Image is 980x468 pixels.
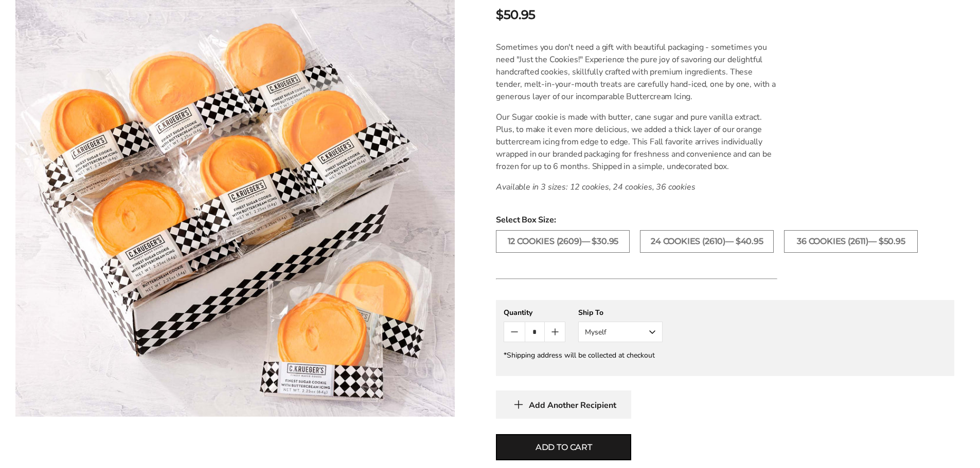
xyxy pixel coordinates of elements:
gfm-form: New recipient [496,300,954,376]
span: Select Box Size: [496,214,954,226]
div: Ship To [578,308,663,317]
button: Myself [578,322,663,342]
label: 24 COOKIES (2610)— $40.95 [640,230,774,253]
button: Add to cart [496,434,631,460]
em: Available in 3 sizes: 12 cookies, 24 cookies, 36 cookies [496,181,695,193]
input: Quantity [525,322,545,342]
span: Add to cart [536,441,592,454]
span: $50.95 [496,6,535,24]
button: Count plus [545,322,565,342]
label: 36 COOKIES (2611)— $50.95 [784,230,918,253]
label: 12 COOKIES (2609)— $30.95 [496,230,630,253]
button: Add Another Recipient [496,390,631,419]
p: Our Sugar cookie is made with butter, cane sugar and pure vanilla extract. Plus, to make it even ... [496,111,777,173]
span: Add Another Recipient [529,400,616,410]
div: *Shipping address will be collected at checkout [504,350,947,360]
div: Quantity [504,308,565,317]
p: Sometimes you don't need a gift with beautiful packaging - sometimes you need "Just the Cookies!"... [496,41,777,103]
button: Count minus [504,322,524,342]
